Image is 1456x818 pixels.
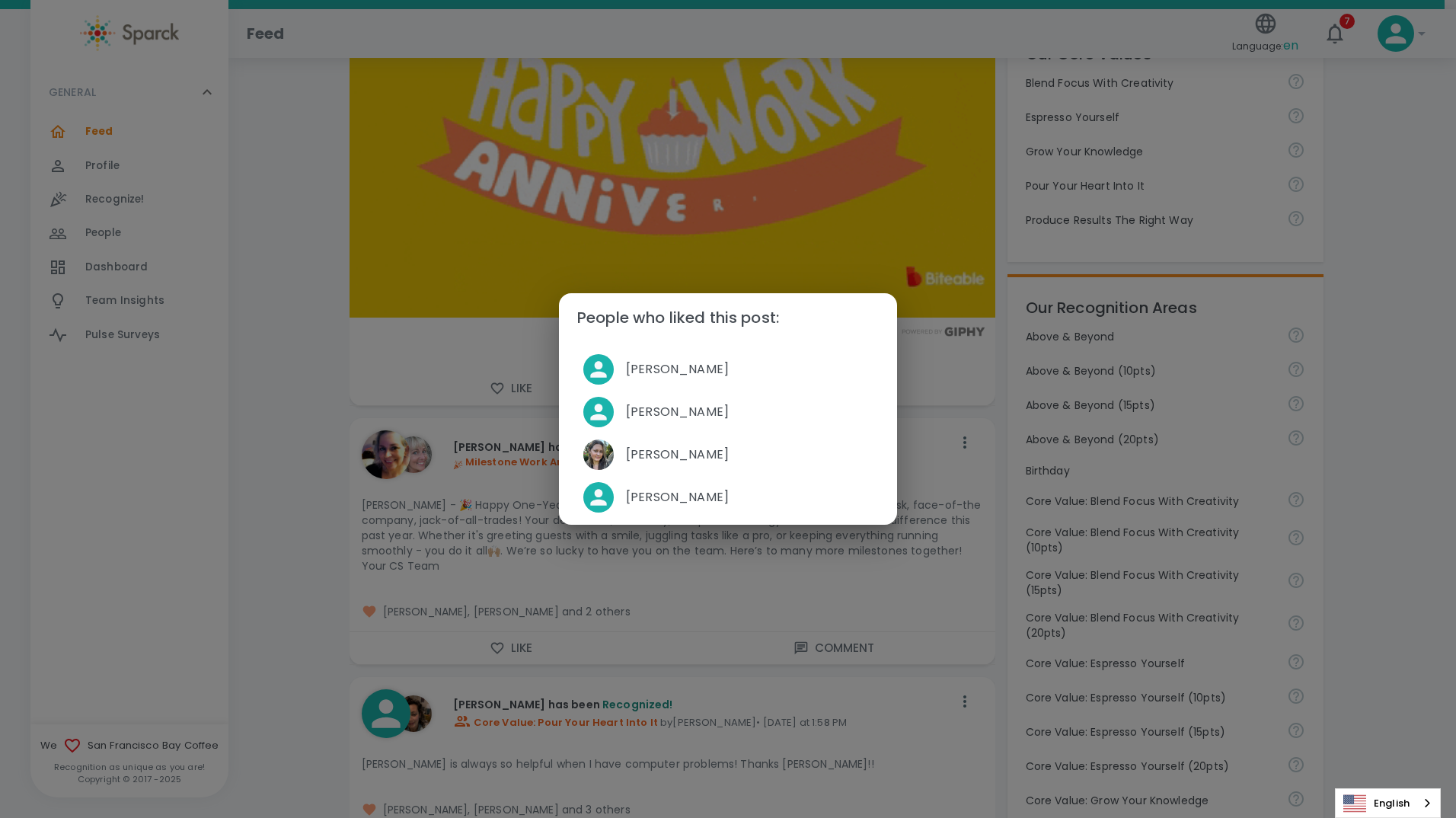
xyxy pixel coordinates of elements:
div: [PERSON_NAME] [571,348,885,391]
aside: Language selected: English [1335,788,1441,818]
div: Language [1335,788,1441,818]
a: English [1336,789,1440,817]
h2: People who liked this post: [559,293,897,342]
div: [PERSON_NAME] [571,476,885,519]
span: [PERSON_NAME] [626,446,873,464]
span: [PERSON_NAME] [626,360,873,379]
img: Picture of Mackenzie Vega [583,439,614,470]
div: [PERSON_NAME] [571,391,885,433]
span: [PERSON_NAME] [626,488,873,506]
div: Picture of Mackenzie Vega[PERSON_NAME] [571,433,885,476]
span: [PERSON_NAME] [626,403,873,421]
